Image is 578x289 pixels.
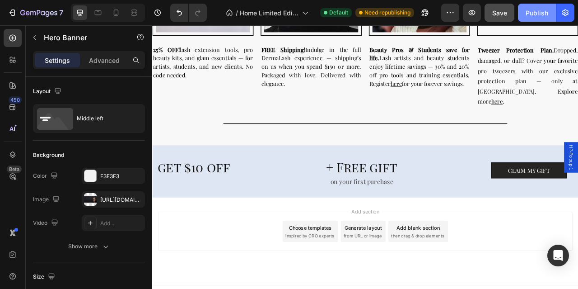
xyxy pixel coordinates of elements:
[170,4,207,22] div: Undo/Redo
[59,7,63,18] p: 7
[33,170,60,182] div: Color
[329,9,348,17] span: Default
[431,92,446,101] a: here
[33,194,61,206] div: Image
[100,219,143,227] div: Add...
[452,180,506,189] span: claim my gift
[9,96,22,104] div: 450
[364,9,410,17] span: Need republishing
[485,4,514,22] button: Save
[245,252,292,262] div: Generate layout
[243,264,292,272] span: from URL or image
[100,172,143,180] div: F3F3F3
[33,151,64,159] div: Background
[276,26,403,46] strong: Beauty Pros & Students save for life.
[547,245,569,266] div: Open Intercom Messenger
[414,27,511,36] strong: Tweezer Protection Plan.
[139,25,266,80] p: Indulge in the full DermaLash experience — shipping’s on us when you spend $150 or more. Packaged...
[33,271,57,283] div: Size
[89,56,120,65] p: Advanced
[240,8,298,18] span: Home Limited Edition Mystery Box
[193,167,340,193] h2: + Free gift
[194,194,339,204] p: on your first purchase
[5,167,152,193] h2: get $10 off
[163,26,195,35] strong: Shipping!
[44,32,121,43] p: Hero Banner
[236,8,238,18] span: /
[518,4,556,22] button: Publish
[250,232,293,242] span: Add section
[33,238,145,255] button: Show more
[77,108,132,129] div: Middle left
[304,264,371,272] span: then drag & drop elements
[7,166,22,173] div: Beta
[174,252,228,262] div: Choose templates
[1,25,128,69] p: lash extension tools, pro beauty kits, and glam essentials — for artists, students, and new clien...
[33,85,63,98] div: Layout
[45,56,70,65] p: Settings
[311,252,366,262] div: Add blank section
[492,9,507,17] span: Save
[169,264,231,272] span: inspired by CRO experts
[1,26,35,35] strong: 25% OFF!
[526,8,548,18] div: Publish
[139,26,157,35] strong: FREE
[68,242,110,251] div: Show more
[4,4,67,22] button: 7
[100,196,143,204] div: [URL][DOMAIN_NAME]
[431,174,527,194] a: claim my gift
[303,69,317,79] a: here
[528,152,537,184] span: HP-Popup 1
[276,25,403,80] p: Lash artists and beauty students enjoy lifetime savings — 30% and 20% off pro tools and training ...
[414,25,541,104] p: Dropped, damaged, or dull? Cover your favorite pro tweezers with our exclusive protection plan — ...
[152,25,578,289] iframe: Design area
[33,217,60,229] div: Video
